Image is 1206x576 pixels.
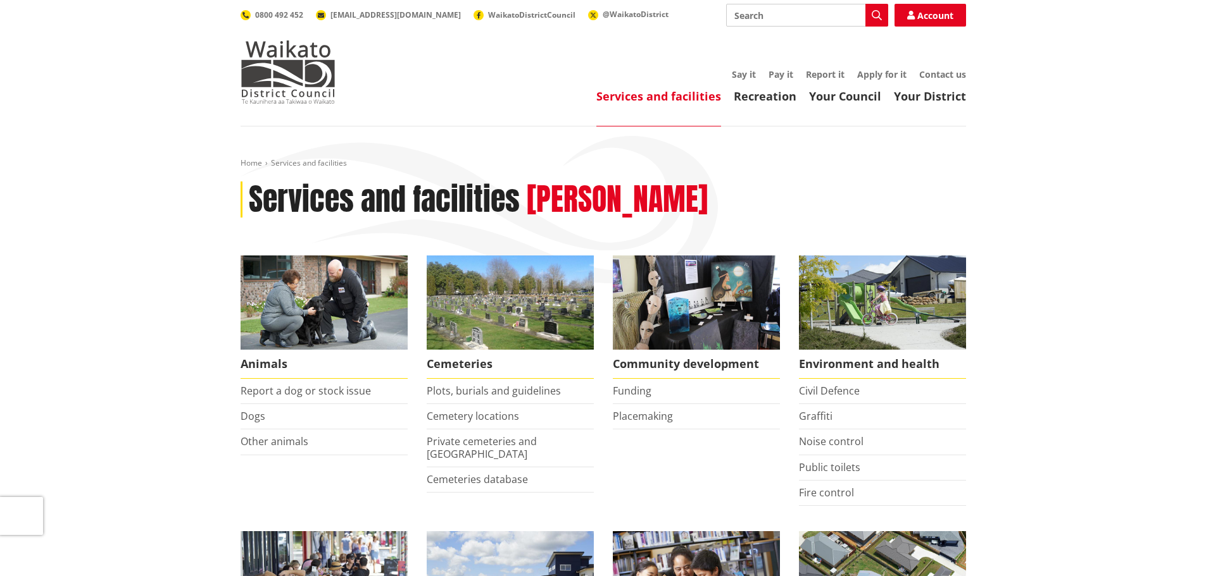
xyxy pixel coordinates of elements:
[241,384,371,398] a: Report a dog or stock issue
[613,255,780,379] a: Matariki Travelling Suitcase Art Exhibition Community development
[726,4,888,27] input: Search input
[734,89,796,104] a: Recreation
[241,40,336,104] img: Waikato District Council - Te Kaunihera aa Takiwaa o Waikato
[732,68,756,80] a: Say it
[427,384,561,398] a: Plots, burials and guidelines
[799,255,966,379] a: New housing in Pokeno Environment and health
[255,9,303,20] span: 0800 492 452
[241,157,262,168] a: Home
[427,434,537,460] a: Private cemeteries and [GEOGRAPHIC_DATA]
[613,409,673,423] a: Placemaking
[799,460,860,474] a: Public toilets
[799,350,966,379] span: Environment and health
[241,9,303,20] a: 0800 492 452
[799,384,860,398] a: Civil Defence
[596,89,721,104] a: Services and facilities
[799,434,864,448] a: Noise control
[316,9,461,20] a: [EMAIL_ADDRESS][DOMAIN_NAME]
[613,350,780,379] span: Community development
[474,9,575,20] a: WaikatoDistrictCouncil
[799,255,966,350] img: New housing in Pokeno
[799,409,832,423] a: Graffiti
[769,68,793,80] a: Pay it
[488,9,575,20] span: WaikatoDistrictCouncil
[271,157,347,168] span: Services and facilities
[427,255,594,379] a: Huntly Cemetery Cemeteries
[603,9,669,20] span: @WaikatoDistrict
[427,255,594,350] img: Huntly Cemetery
[330,9,461,20] span: [EMAIL_ADDRESS][DOMAIN_NAME]
[241,158,966,169] nav: breadcrumb
[427,409,519,423] a: Cemetery locations
[241,255,408,379] a: Waikato District Council Animal Control team Animals
[894,89,966,104] a: Your District
[427,350,594,379] span: Cemeteries
[241,350,408,379] span: Animals
[613,384,651,398] a: Funding
[241,255,408,350] img: Animal Control
[806,68,845,80] a: Report it
[241,409,265,423] a: Dogs
[527,181,708,218] h2: [PERSON_NAME]
[895,4,966,27] a: Account
[799,486,854,499] a: Fire control
[241,434,308,448] a: Other animals
[588,9,669,20] a: @WaikatoDistrict
[249,181,520,218] h1: Services and facilities
[809,89,881,104] a: Your Council
[613,255,780,350] img: Matariki Travelling Suitcase Art Exhibition
[427,472,528,486] a: Cemeteries database
[857,68,907,80] a: Apply for it
[919,68,966,80] a: Contact us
